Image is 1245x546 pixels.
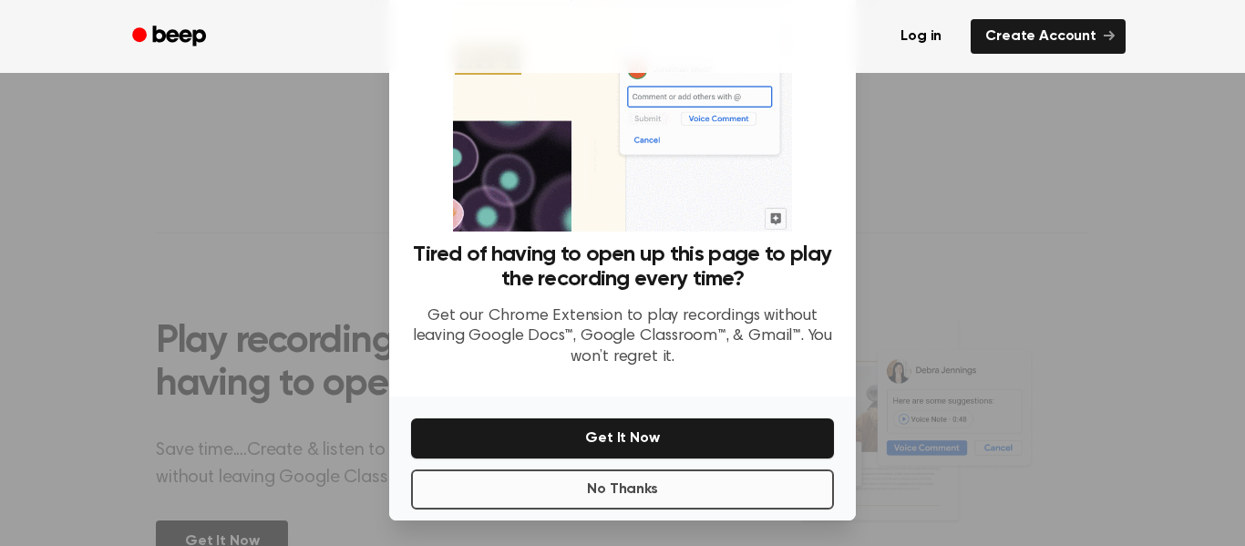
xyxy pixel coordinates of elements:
p: Get our Chrome Extension to play recordings without leaving Google Docs™, Google Classroom™, & Gm... [411,306,834,368]
button: Get It Now [411,418,834,458]
h3: Tired of having to open up this page to play the recording every time? [411,242,834,292]
a: Beep [119,19,222,55]
a: Log in [882,15,960,57]
button: No Thanks [411,469,834,510]
a: Create Account [971,19,1126,54]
